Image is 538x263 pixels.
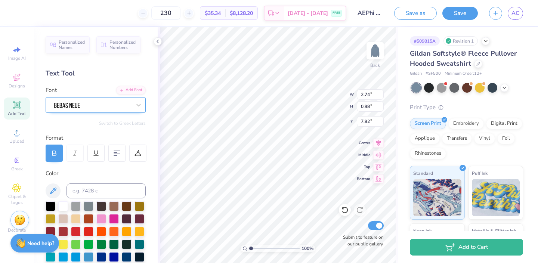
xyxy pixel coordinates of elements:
[27,240,54,247] strong: Need help?
[426,71,441,77] span: # SF500
[410,239,523,256] button: Add to Cart
[9,138,24,144] span: Upload
[8,111,26,117] span: Add Text
[288,9,328,17] span: [DATE] - [DATE]
[472,169,488,177] span: Puff Ink
[46,68,146,78] div: Text Tool
[4,194,30,205] span: Clipart & logos
[442,7,478,20] button: Save
[511,9,519,18] span: AC
[116,86,146,95] div: Add Font
[448,118,484,129] div: Embroidery
[357,164,370,170] span: Top
[410,118,446,129] div: Screen Print
[8,227,26,233] span: Decorate
[497,133,515,144] div: Foil
[8,55,26,61] span: Image AI
[410,103,523,112] div: Print Type
[339,234,384,247] label: Submit to feature on our public gallery.
[410,133,440,144] div: Applique
[410,71,422,77] span: Gildan
[151,6,180,20] input: – –
[445,71,482,77] span: Minimum Order: 12 +
[67,183,146,198] input: e.g. 7428 c
[508,7,523,20] a: AC
[59,40,85,50] span: Personalized Names
[410,36,440,46] div: # 509815A
[9,83,25,89] span: Designs
[474,133,495,144] div: Vinyl
[370,62,380,69] div: Back
[472,179,520,216] img: Puff Ink
[486,118,522,129] div: Digital Print
[410,49,517,68] span: Gildan Softstyle® Fleece Pullover Hooded Sweatshirt
[443,36,478,46] div: Revision 1
[352,6,389,21] input: Untitled Design
[413,179,461,216] img: Standard
[46,134,146,142] div: Format
[357,152,370,158] span: Middle
[46,86,57,95] label: Font
[472,227,516,235] span: Metallic & Glitter Ink
[230,9,253,17] span: $8,128.20
[413,169,433,177] span: Standard
[442,133,472,144] div: Transfers
[46,169,146,178] div: Color
[11,166,23,172] span: Greek
[413,227,432,235] span: Neon Ink
[410,148,446,159] div: Rhinestones
[333,10,340,16] span: FREE
[205,9,221,17] span: $35.34
[357,140,370,146] span: Center
[109,40,136,50] span: Personalized Numbers
[99,120,146,126] button: Switch to Greek Letters
[394,7,437,20] button: Save as
[302,245,313,252] span: 100 %
[357,176,370,182] span: Bottom
[368,43,383,58] img: Back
